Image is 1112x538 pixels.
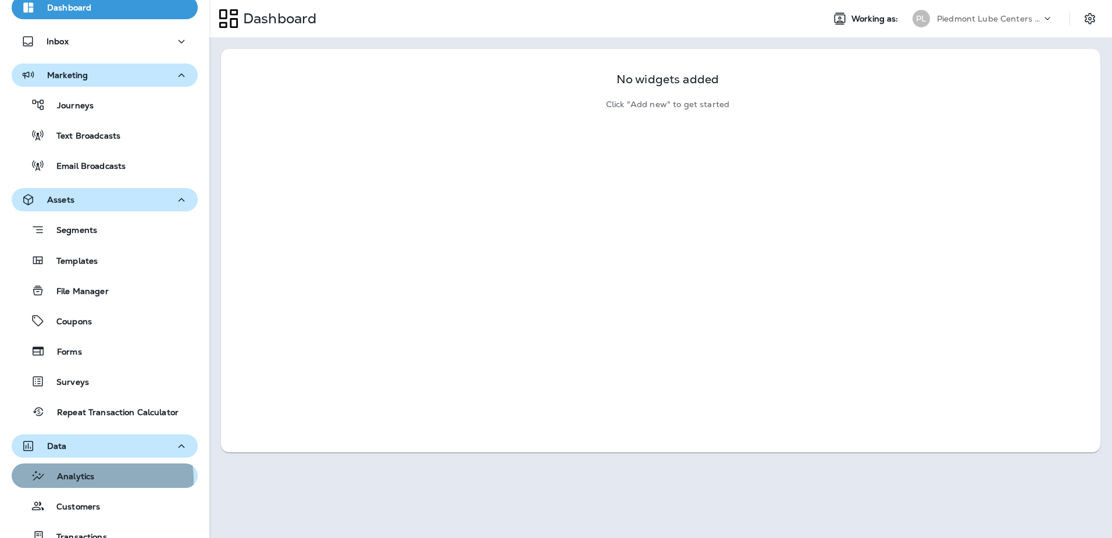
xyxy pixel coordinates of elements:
[12,369,198,394] button: Surveys
[12,463,198,488] button: Analytics
[45,377,89,388] p: Surveys
[45,286,109,298] p: File Manager
[45,225,97,237] p: Segments
[45,131,120,142] p: Text Broadcasts
[45,408,179,419] p: Repeat Transaction Calculator
[616,75,719,84] p: No widgets added
[45,256,98,267] p: Templates
[47,195,74,204] p: Assets
[12,339,198,363] button: Forms
[45,472,94,483] p: Analytics
[12,63,198,87] button: Marketing
[12,248,198,272] button: Templates
[1079,8,1100,29] button: Settings
[12,93,198,117] button: Journeys
[45,101,94,112] p: Journeys
[45,161,126,172] p: Email Broadcasts
[606,100,729,109] p: Click "Add new" to get started
[45,317,92,328] p: Coupons
[45,502,100,513] p: Customers
[12,278,198,303] button: File Manager
[47,37,69,46] p: Inbox
[12,123,198,147] button: Text Broadcasts
[913,10,930,27] div: PL
[12,309,198,333] button: Coupons
[937,14,1042,23] p: Piedmont Lube Centers LLC
[12,30,198,53] button: Inbox
[47,3,91,12] p: Dashboard
[238,10,316,27] p: Dashboard
[12,494,198,518] button: Customers
[851,14,901,24] span: Working as:
[45,347,82,358] p: Forms
[12,153,198,178] button: Email Broadcasts
[47,441,67,451] p: Data
[47,70,88,80] p: Marketing
[12,399,198,424] button: Repeat Transaction Calculator
[12,217,198,242] button: Segments
[12,188,198,211] button: Assets
[12,434,198,458] button: Data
